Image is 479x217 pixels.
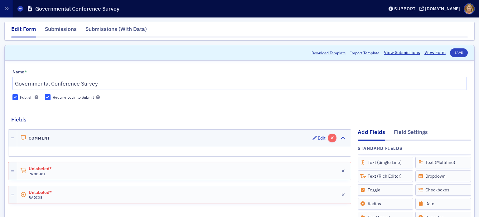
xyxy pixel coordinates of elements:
[415,170,471,182] div: Dropdown
[11,116,27,124] h2: Fields
[85,25,147,37] div: Submissions (With Data)
[419,7,462,11] button: [DOMAIN_NAME]
[358,170,414,182] div: Text (Rich Editor)
[415,198,471,210] div: Date
[358,157,414,168] div: Text (Single Line)
[25,69,27,75] abbr: This field is required
[20,95,32,100] div: Publish
[35,5,119,12] h1: Governmental Conference Survey
[12,94,18,100] input: Publish
[312,134,326,142] button: Edit
[450,48,468,57] button: Save
[29,136,50,141] h4: Comment
[318,136,326,140] div: Edit
[11,25,36,37] div: Edit Form
[358,184,414,196] div: Toggle
[424,49,446,56] a: View Form
[415,184,471,196] div: Checkboxes
[53,95,94,100] div: Require Login to Submit
[464,3,475,14] span: Profile
[358,145,403,152] h4: Standard Fields
[358,198,414,210] div: Radios
[29,190,64,195] span: Unlabeled*
[29,195,64,200] h4: Radios
[384,49,420,56] a: View Submissions
[45,25,77,37] div: Submissions
[29,166,64,171] span: Unlabeled*
[415,157,471,168] div: Text (Multiline)
[394,6,416,12] div: Support
[45,94,51,100] input: Require Login to Submit
[394,128,428,140] div: Field Settings
[425,6,460,12] div: [DOMAIN_NAME]
[29,172,64,176] h4: Product
[312,50,346,56] button: Download Template
[358,128,385,141] div: Add Fields
[350,50,380,56] span: Import Template
[12,69,24,75] div: Name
